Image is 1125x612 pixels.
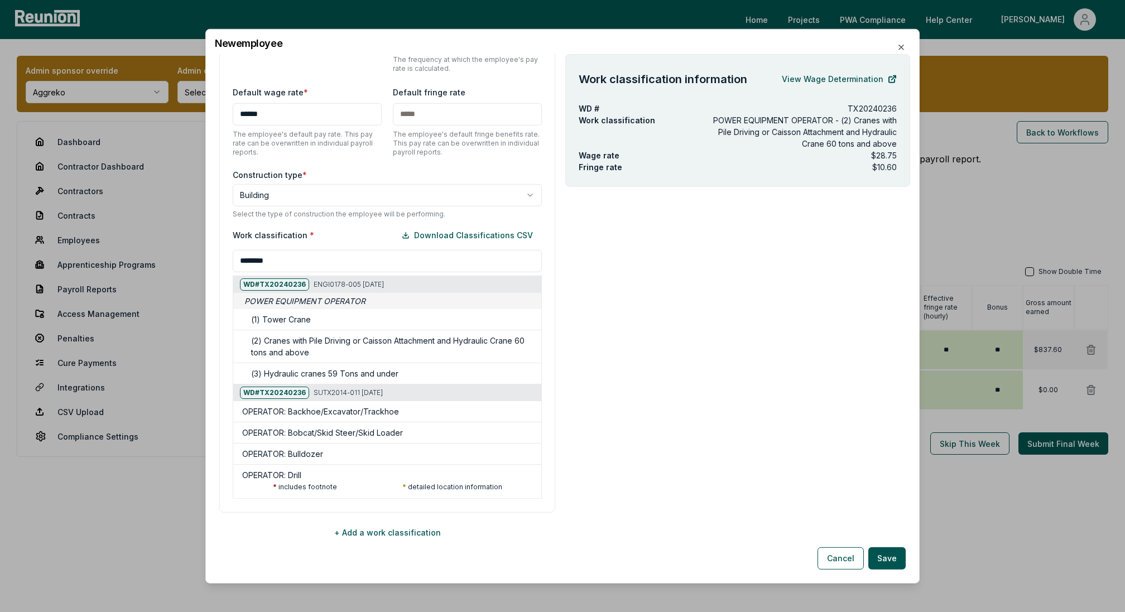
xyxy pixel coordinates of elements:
p: $28.75 [871,149,897,161]
a: View Wage Determination [782,68,897,90]
button: Download Classifications CSV [393,224,542,246]
h5: SUTX2014-011 [DATE] [240,386,383,398]
p: $10.60 [872,161,897,172]
h5: (3) Hydraulic cranes 59 Tons and under [251,367,398,379]
label: Work classification [233,229,314,241]
p: Work classification [579,114,689,126]
p: The frequency at which the employee's pay rate is calculated. [393,55,542,73]
label: Default wage rate [233,87,308,97]
h5: ENGI0178-005 [DATE] [240,278,384,290]
h5: OPERATOR: Backhoe/Excavator/Trackhoe [242,406,399,417]
button: Save [868,547,906,570]
div: WD# TX20240236 [240,278,309,290]
h5: OPERATOR: Bulldozer [242,448,323,460]
h2: New employee [215,38,910,48]
p: TX20240236 [848,102,897,114]
p: WD # [579,102,599,114]
h5: OPERATOR: Bobcat/Skid Steer/Skid Loader [242,427,403,438]
button: Cancel [818,547,864,570]
h4: Work classification information [579,70,747,87]
h5: (2) Cranes with Pile Driving or Caisson Attachment and Hydraulic Crane 60 tons and above [251,334,537,358]
span: POWER EQUIPMENT OPERATOR [244,295,366,306]
div: WD# TX20240236 [240,386,309,398]
p: POWER EQUIPMENT OPERATOR - (2) Cranes with Pile Driving or Caisson Attachment and Hydraulic Crane... [707,114,897,149]
p: detailed location information [402,482,502,495]
p: includes footnote [273,482,337,495]
h5: (1) Tower Crane [251,313,311,325]
h5: OPERATOR: Drill [242,469,301,481]
label: Default fringe rate [393,87,465,97]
